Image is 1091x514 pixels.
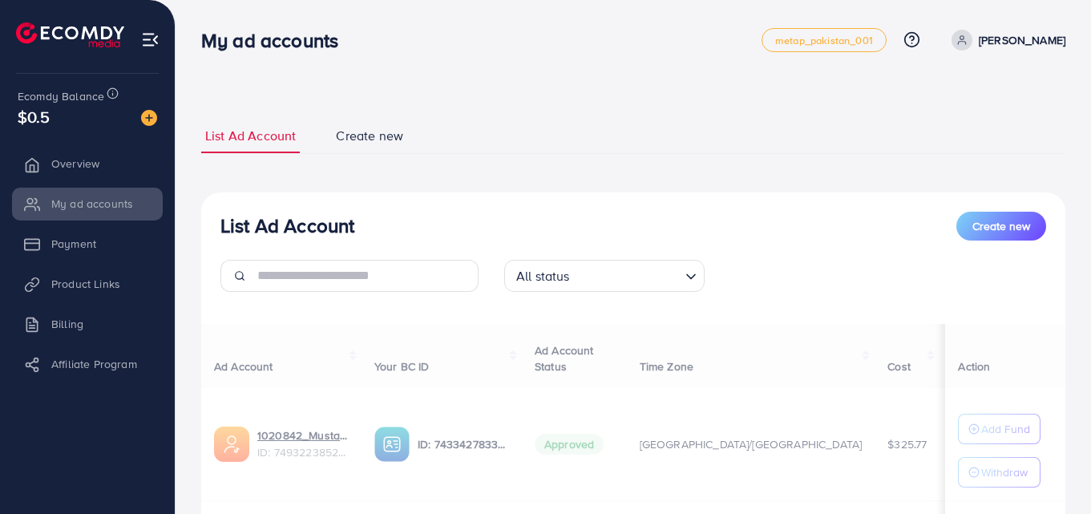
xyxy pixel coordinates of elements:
span: All status [513,265,573,288]
button: Create new [956,212,1046,241]
img: logo [16,22,124,47]
span: List Ad Account [205,127,296,145]
p: [PERSON_NAME] [979,30,1065,50]
input: Search for option [575,261,679,288]
span: Create new [336,127,403,145]
img: image [141,110,157,126]
a: [PERSON_NAME] [945,30,1065,51]
span: metap_pakistan_001 [775,35,873,46]
a: metap_pakistan_001 [762,28,887,52]
h3: List Ad Account [220,214,354,237]
div: Search for option [504,260,705,292]
span: Ecomdy Balance [18,88,104,104]
span: $0.5 [18,105,51,128]
span: Create new [972,218,1030,234]
img: menu [141,30,160,49]
h3: My ad accounts [201,29,351,52]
